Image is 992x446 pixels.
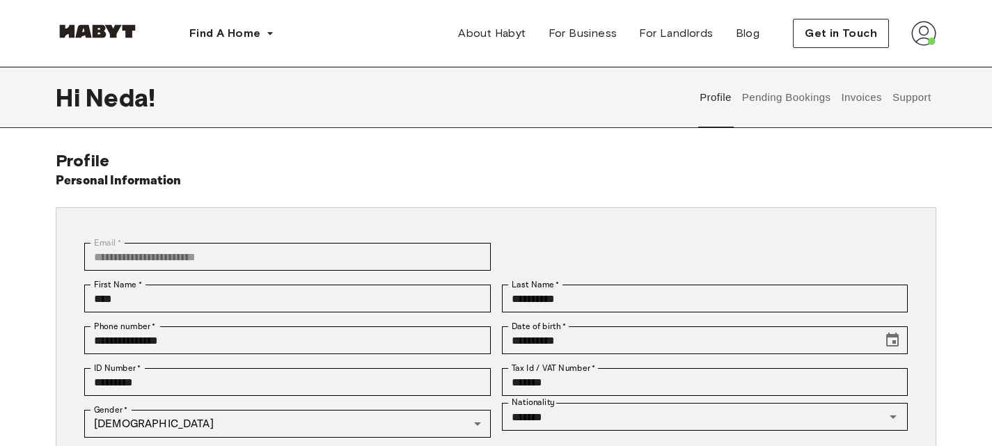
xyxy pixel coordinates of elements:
[458,25,526,42] span: About Habyt
[725,19,771,47] a: Blog
[84,410,491,438] div: [DEMOGRAPHIC_DATA]
[698,67,734,128] button: Profile
[94,278,142,291] label: First Name
[736,25,760,42] span: Blog
[178,19,285,47] button: Find A Home
[639,25,713,42] span: For Landlords
[512,397,555,408] label: Nationality
[890,67,933,128] button: Support
[537,19,629,47] a: For Business
[549,25,617,42] span: For Business
[911,21,936,46] img: avatar
[94,404,127,416] label: Gender
[189,25,260,42] span: Find A Home
[56,150,109,170] span: Profile
[56,24,139,38] img: Habyt
[512,278,560,291] label: Last Name
[94,362,141,374] label: ID Number
[447,19,537,47] a: About Habyt
[883,407,903,427] button: Open
[84,243,491,271] div: You can't change your email address at the moment. Please reach out to customer support in case y...
[805,25,877,42] span: Get in Touch
[94,237,121,249] label: Email
[840,67,883,128] button: Invoices
[740,67,833,128] button: Pending Bookings
[56,83,86,112] span: Hi
[512,362,595,374] label: Tax Id / VAT Number
[86,83,155,112] span: Neda !
[56,171,182,191] h6: Personal Information
[793,19,889,48] button: Get in Touch
[695,67,936,128] div: user profile tabs
[879,326,906,354] button: Choose date, selected date is Oct 31, 1985
[512,320,566,333] label: Date of birth
[94,320,156,333] label: Phone number
[628,19,724,47] a: For Landlords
